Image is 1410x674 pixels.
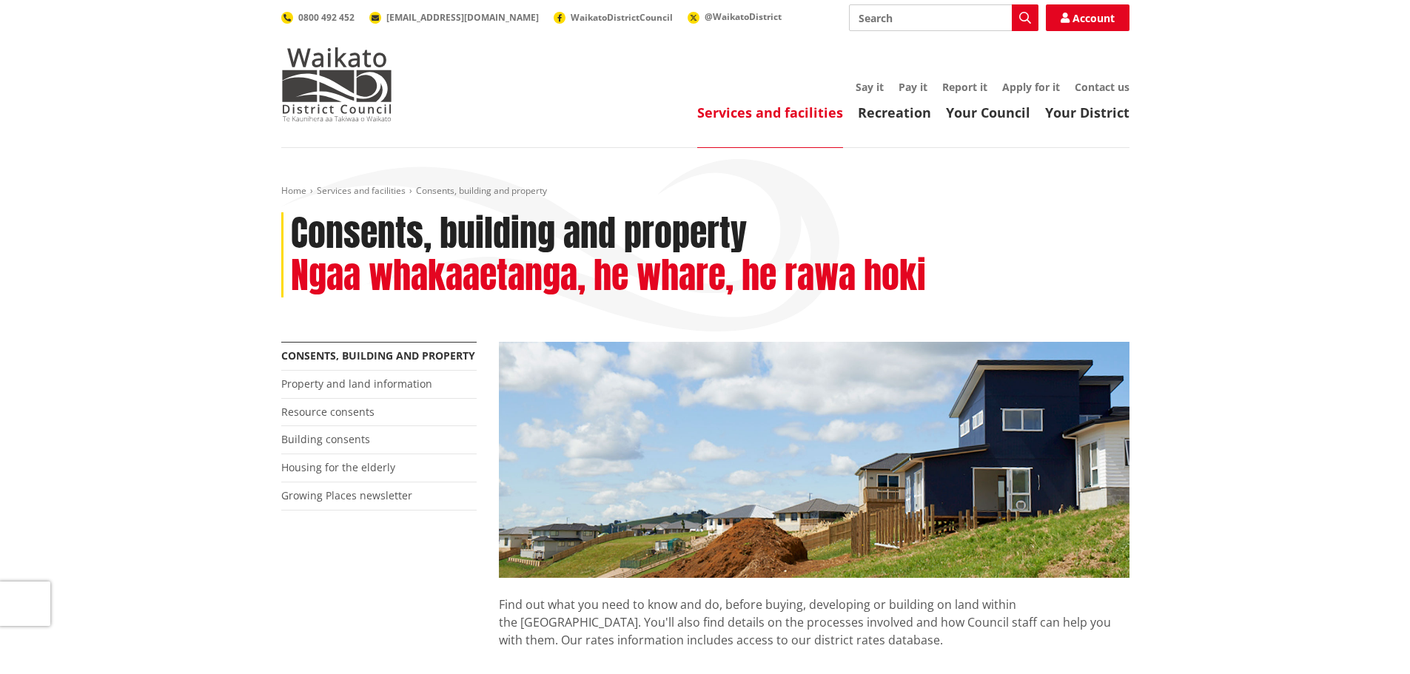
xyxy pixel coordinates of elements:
[499,578,1129,667] p: Find out what you need to know and do, before buying, developing or building on land within the [...
[281,488,412,502] a: Growing Places newsletter
[705,10,782,23] span: @WaikatoDistrict
[291,212,747,255] h1: Consents, building and property
[416,184,547,197] span: Consents, building and property
[281,377,432,391] a: Property and land information
[1075,80,1129,94] a: Contact us
[281,11,355,24] a: 0800 492 452
[946,104,1030,121] a: Your Council
[499,342,1129,579] img: Land-and-property-landscape
[571,11,673,24] span: WaikatoDistrictCouncil
[899,80,927,94] a: Pay it
[281,432,370,446] a: Building consents
[697,104,843,121] a: Services and facilities
[281,47,392,121] img: Waikato District Council - Te Kaunihera aa Takiwaa o Waikato
[856,80,884,94] a: Say it
[849,4,1038,31] input: Search input
[281,348,475,363] a: Consents, building and property
[281,460,395,474] a: Housing for the elderly
[554,11,673,24] a: WaikatoDistrictCouncil
[858,104,931,121] a: Recreation
[688,10,782,23] a: @WaikatoDistrict
[942,80,987,94] a: Report it
[369,11,539,24] a: [EMAIL_ADDRESS][DOMAIN_NAME]
[1002,80,1060,94] a: Apply for it
[1046,4,1129,31] a: Account
[281,405,375,419] a: Resource consents
[1045,104,1129,121] a: Your District
[281,185,1129,198] nav: breadcrumb
[281,184,306,197] a: Home
[298,11,355,24] span: 0800 492 452
[291,255,926,297] h2: Ngaa whakaaetanga, he whare, he rawa hoki
[386,11,539,24] span: [EMAIL_ADDRESS][DOMAIN_NAME]
[317,184,406,197] a: Services and facilities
